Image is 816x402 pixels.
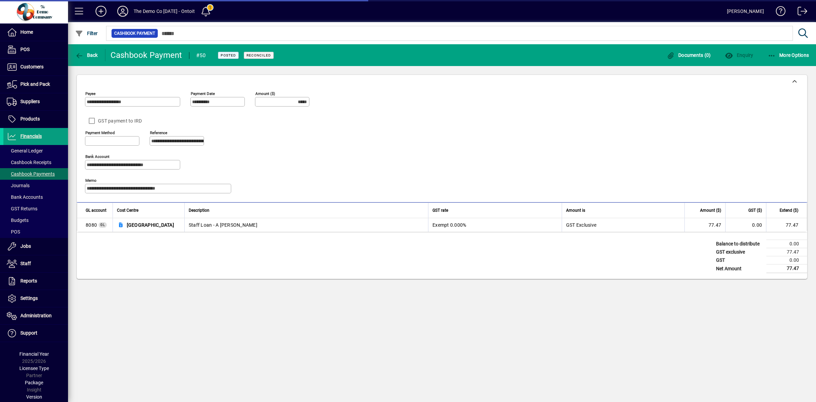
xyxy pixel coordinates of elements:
[255,91,275,96] mat-label: Amount ($)
[85,178,97,183] mat-label: Memo
[3,203,68,214] a: GST Returns
[73,27,100,39] button: Filter
[184,218,428,232] td: Staff Loan - A [PERSON_NAME]
[3,307,68,324] a: Administration
[432,207,448,214] span: GST rate
[117,207,138,214] span: Cost Centre
[667,52,711,58] span: Documents (0)
[766,256,807,264] td: 0.00
[247,53,271,58] span: Reconciled
[7,160,51,165] span: Cashbook Receipts
[7,148,43,154] span: General Ledger
[150,130,167,135] mat-label: Reference
[3,168,68,180] a: Cashbook Payments
[68,49,105,61] app-page-header-button: Back
[3,180,68,191] a: Journals
[20,116,40,122] span: Products
[7,229,20,235] span: POS
[19,351,49,357] span: Financial Year
[3,145,68,157] a: General Ledger
[771,1,786,23] a: Knowledge Base
[3,226,68,238] a: POS
[766,218,807,232] td: 77.47
[3,255,68,272] a: Staff
[3,273,68,290] a: Reports
[20,278,37,284] span: Reports
[189,207,209,214] span: Description
[85,91,96,96] mat-label: Payee
[727,6,764,17] div: [PERSON_NAME]
[90,5,112,17] button: Add
[3,76,68,93] a: Pick and Pack
[7,206,37,211] span: GST Returns
[713,248,766,256] td: GST exclusive
[26,394,42,400] span: Version
[3,93,68,110] a: Suppliers
[100,223,105,227] span: GL
[793,1,808,23] a: Logout
[20,47,30,52] span: POS
[111,50,182,61] div: Cashbook Payment
[86,207,106,214] span: GL account
[713,256,766,264] td: GST
[3,157,68,168] a: Cashbook Receipts
[20,261,31,266] span: Staff
[766,248,807,256] td: 77.47
[25,380,43,385] span: Package
[7,194,43,200] span: Bank Accounts
[85,130,115,135] mat-label: Payment method
[3,111,68,128] a: Products
[86,222,97,228] span: Staff Loan - A Johns
[566,207,585,214] span: Amount is
[20,99,40,104] span: Suppliers
[428,218,562,232] td: Exempt 0.000%
[3,238,68,255] a: Jobs
[20,81,50,87] span: Pick and Pack
[75,31,98,36] span: Filter
[713,264,766,273] td: Net Amount
[20,330,37,336] span: Support
[73,49,100,61] button: Back
[766,264,807,273] td: 77.47
[766,49,811,61] button: More Options
[780,207,798,214] span: Extend ($)
[3,41,68,58] a: POS
[85,154,109,159] mat-label: Bank Account
[713,240,766,248] td: Balance to distribute
[748,207,762,214] span: GST ($)
[20,243,31,249] span: Jobs
[20,64,44,69] span: Customers
[3,24,68,41] a: Home
[20,133,42,139] span: Financials
[3,290,68,307] a: Settings
[3,325,68,342] a: Support
[196,50,206,61] div: #50
[7,171,55,177] span: Cashbook Payments
[3,59,68,76] a: Customers
[3,214,68,226] a: Budgets
[766,240,807,248] td: 0.00
[665,49,713,61] button: Documents (0)
[20,29,33,35] span: Home
[7,218,29,223] span: Budgets
[725,218,766,232] td: 0.00
[768,52,809,58] span: More Options
[112,5,134,17] button: Profile
[700,207,721,214] span: Amount ($)
[20,295,38,301] span: Settings
[75,52,98,58] span: Back
[19,366,49,371] span: Licensee Type
[127,222,174,228] span: [GEOGRAPHIC_DATA]
[20,313,52,318] span: Administration
[3,191,68,203] a: Bank Accounts
[221,53,236,58] span: Posted
[684,218,725,232] td: 77.47
[114,30,155,37] span: Cashbook Payment
[562,218,684,232] td: GST Exclusive
[7,183,30,188] span: Journals
[191,91,215,96] mat-label: Payment Date
[134,6,195,17] div: The Demo Co [DATE] - Ontoit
